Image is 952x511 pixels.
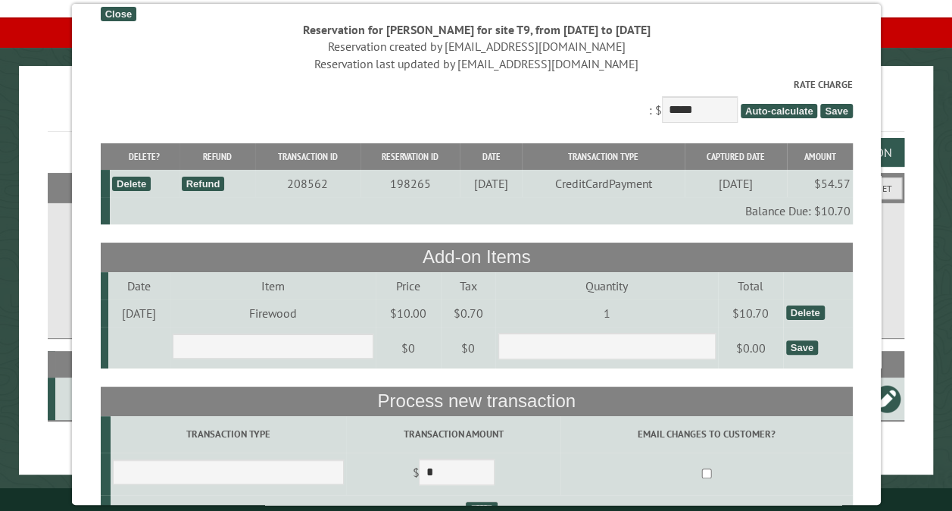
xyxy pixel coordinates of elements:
div: : $ [100,77,852,127]
td: Item [170,272,375,299]
th: Site [55,351,106,378]
td: 208562 [255,170,360,197]
td: $ [346,453,560,495]
td: Balance Due: $10.70 [109,197,852,224]
td: Firewood [170,299,375,327]
td: $10.70 [717,299,783,327]
label: Rate Charge [100,77,852,92]
td: [DATE] [108,299,170,327]
td: $0 [375,327,441,369]
td: CreditCardPayment [522,170,684,197]
div: Delete [111,177,150,191]
th: Transaction Type [522,143,684,170]
th: Date [460,143,522,170]
label: Transaction Amount [348,427,558,441]
div: Reservation created by [EMAIL_ADDRESS][DOMAIN_NAME] [100,38,852,55]
td: Price [375,272,441,299]
td: $0 [441,327,495,369]
td: 198265 [360,170,460,197]
label: Transaction Type [112,427,343,441]
div: Close [100,7,136,21]
th: Refund [179,143,255,170]
th: Process new transaction [100,387,852,415]
th: Amount [786,143,852,170]
td: [DATE] [684,170,786,197]
div: T9 [61,391,104,406]
div: Reservation last updated by [EMAIL_ADDRESS][DOMAIN_NAME] [100,55,852,72]
h2: Filters [48,173,904,202]
div: Refund [181,177,224,191]
span: Save [820,104,852,118]
td: $10.00 [375,299,441,327]
th: Delete? [109,143,179,170]
td: Quantity [495,272,717,299]
td: $54.57 [786,170,852,197]
th: Transaction ID [255,143,360,170]
td: $0.00 [717,327,783,369]
th: Reservation ID [360,143,460,170]
h1: Reservations [48,90,904,132]
span: Auto-calculate [740,104,817,118]
td: 1 [495,299,717,327]
div: Reservation for [PERSON_NAME] for site T9, from [DATE] to [DATE] [100,21,852,38]
div: Save [785,340,817,355]
td: $0.70 [441,299,495,327]
th: Add-on Items [100,243,852,271]
div: Delete [785,306,824,320]
th: Captured Date [684,143,786,170]
td: [DATE] [460,170,522,197]
td: Total [717,272,783,299]
label: Email changes to customer? [563,427,850,441]
td: Tax [441,272,495,299]
td: Date [108,272,170,299]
